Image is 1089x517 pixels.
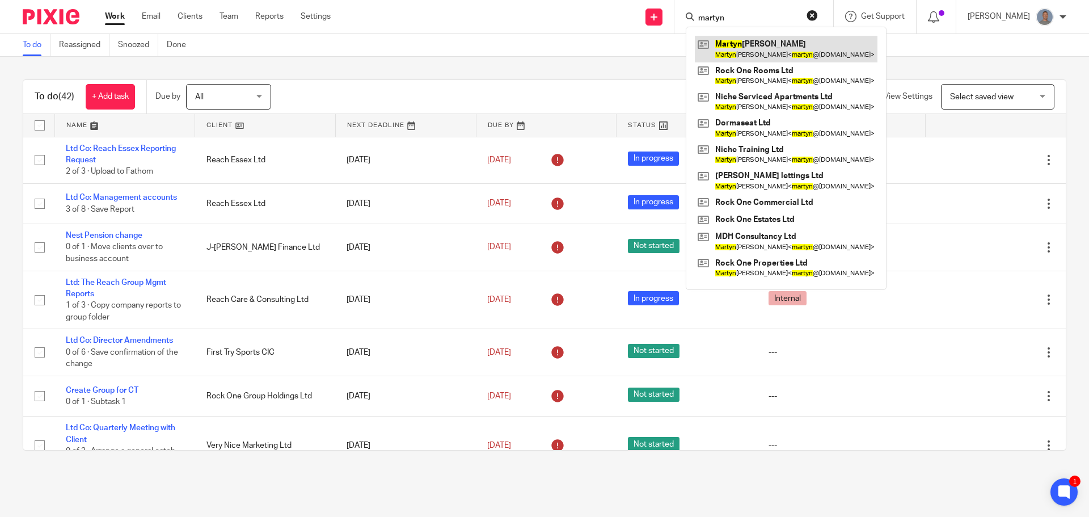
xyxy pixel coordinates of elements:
a: Ltd: The Reach Group Mgmt Reports [66,279,166,298]
a: Reassigned [59,34,109,56]
a: Ltd Co: Reach Essex Reporting Request [66,145,176,164]
div: 1 [1069,476,1080,487]
span: All [195,93,204,101]
span: [DATE] [487,296,511,304]
a: To do [23,34,50,56]
a: Reports [255,11,284,22]
span: [DATE] [487,442,511,449]
span: 2 of 3 · Upload to Fathom [66,167,153,175]
span: In progress [628,291,679,305]
span: Not started [628,344,679,358]
span: Not started [628,437,679,451]
h1: To do [35,91,74,103]
a: Ltd Co: Management accounts [66,194,177,201]
img: Pixie [23,9,79,24]
td: [DATE] [335,183,476,224]
span: [DATE] [487,348,511,356]
td: Reach Care & Consulting Ltd [195,271,336,329]
span: (42) [58,92,74,101]
span: [DATE] [487,156,511,164]
a: Nest Pension change [66,232,142,239]
a: Clients [178,11,202,22]
span: 0 of 1 · Move clients over to business account [66,243,163,263]
p: Due by [155,91,180,102]
span: Internal [769,291,807,305]
td: [DATE] [335,329,476,376]
a: Settings [301,11,331,22]
td: First Try Sports CIC [195,329,336,376]
span: [DATE] [487,200,511,208]
span: 0 of 1 · Subtask 1 [66,398,126,406]
td: [DATE] [335,137,476,183]
a: Ltd Co: Director Amendments [66,337,173,344]
td: Reach Essex Ltd [195,183,336,224]
div: --- [769,347,914,358]
span: Get Support [861,12,905,20]
a: + Add task [86,84,135,110]
a: Ltd Co: Quarterly Meeting with Client [66,424,175,443]
span: Not started [628,388,679,402]
div: --- [769,390,914,402]
span: In progress [628,152,679,166]
span: [DATE] [487,243,511,251]
td: [DATE] [335,271,476,329]
button: Clear [807,10,818,21]
input: Search [697,14,799,24]
td: Reach Essex Ltd [195,137,336,183]
span: 1 of 3 · Copy company reports to group folder [66,301,181,321]
span: 0 of 6 · Save confirmation of the change [66,348,178,368]
td: [DATE] [335,224,476,271]
a: Done [167,34,195,56]
a: Create Group for CT [66,386,138,394]
a: Snoozed [118,34,158,56]
td: [DATE] [335,376,476,416]
a: Work [105,11,125,22]
span: 3 of 8 · Save Report [66,205,134,213]
p: [PERSON_NAME] [968,11,1030,22]
td: Rock One Group Holdings Ltd [195,376,336,416]
div: --- [769,440,914,451]
span: [DATE] [487,392,511,400]
span: View Settings [884,93,932,100]
a: Email [142,11,161,22]
td: [DATE] [335,417,476,475]
span: In progress [628,195,679,209]
img: James%20Headshot.png [1036,8,1054,26]
span: 0 of 3 · Arrange a general catch up meeting with client [66,447,175,467]
span: Select saved view [950,93,1014,101]
td: J-[PERSON_NAME] Finance Ltd [195,224,336,271]
td: Very Nice Marketing Ltd [195,417,336,475]
a: Team [220,11,238,22]
span: Not started [628,239,679,253]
